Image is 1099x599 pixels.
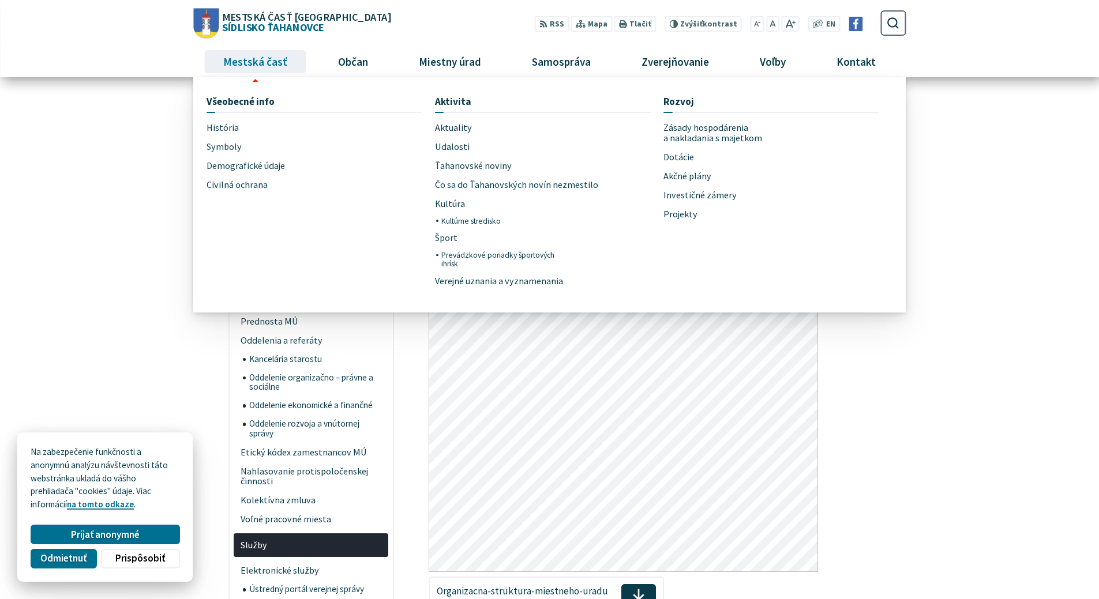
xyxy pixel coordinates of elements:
span: Udalosti [435,137,470,156]
a: Mapa [571,16,612,32]
a: Oddelenie ekonomické a finančné [243,397,389,415]
a: Kultúrne stredisko [441,213,567,228]
span: Kultúrne stredisko [441,213,501,228]
a: Rozvoj [663,91,879,112]
a: Oddelenie organizačno – právne a sociálne [243,368,389,397]
span: Nahlasovanie protispoločenskej činnosti [241,462,382,491]
button: Zvýšiťkontrast [665,16,741,32]
a: Kancelária starostu [243,350,389,368]
a: Dotácie [663,148,879,167]
span: Občan [333,46,372,77]
a: Zásady hospodárenia a nakladania s majetkom [663,119,795,148]
span: Samospráva [527,46,595,77]
span: Aktuality [435,119,472,138]
span: Kultúra [435,194,465,213]
span: kontrast [680,20,737,29]
span: Prednosta MÚ [241,312,382,331]
span: Ťahanovské noviny [435,156,512,175]
span: Kolektívna zmluva [241,491,382,510]
a: na tomto odkaze [67,499,134,510]
span: Mapa [588,18,607,31]
a: Voľné pracovné miesta [234,510,388,529]
a: Udalosti [435,137,651,156]
span: Oddelenie organizačno – právne a sociálne [249,368,382,397]
span: Služby [241,536,382,555]
span: Symboly [207,137,242,156]
a: Etický kódex zamestnancov MÚ [234,443,388,462]
a: Nahlasovanie protispoločenskej činnosti [234,462,388,491]
span: Šport [435,229,457,248]
span: Zverejňovanie [637,46,714,77]
span: Ústredný portál verejnej správy [249,580,382,598]
a: Všeobecné info [207,91,422,112]
a: Investičné zámery [663,186,795,205]
span: Aktivita [435,91,471,112]
p: Na zabezpečenie funkčnosti a anonymnú analýzu návštevnosti táto webstránka ukladá do vášho prehli... [31,446,179,511]
span: Kontakt [832,46,880,77]
a: Čo sa do Ťahanovských novín nezmestilo [435,175,651,194]
span: Etický kódex zamestnancov MÚ [241,443,382,462]
a: Prednosta MÚ [234,312,388,331]
span: Mestská časť [219,46,291,77]
span: Zvýšiť [680,19,703,29]
a: Voľby [739,46,807,77]
a: Služby [234,533,388,557]
button: Prispôsobiť [101,549,179,568]
span: Voľby [756,46,790,77]
span: Odmietnuť [40,552,87,564]
a: Oddelenia a referáty [234,331,388,350]
a: Zverejňovanie [621,46,730,77]
span: Projekty [663,205,697,224]
span: Dotácie [663,148,694,167]
span: Verejné uznania a vyznamenania [435,272,563,291]
span: EN [826,18,835,31]
span: Prispôsobiť [115,552,165,564]
a: Občan [317,46,389,77]
a: Projekty [663,205,795,224]
span: Elektronické služby [241,561,382,580]
a: Logo Sídlisko Ťahanovce, prejsť na domovskú stránku. [193,8,391,38]
a: Kontakt [816,46,897,77]
span: Rozvoj [663,91,694,112]
span: RSS [550,18,564,31]
a: Ťahanovské noviny [435,156,567,175]
span: Tlačiť [629,20,651,29]
a: Šport [435,229,567,248]
span: Oddelenia a referáty [241,331,382,350]
a: Oddelenie rozvoja a vnútornej správy [243,415,389,443]
button: Nastaviť pôvodnú veľkosť písma [766,16,779,32]
a: EN [823,18,839,31]
a: Aktuality [435,119,651,138]
a: Samospráva [511,46,612,77]
a: Verejné uznania a vyznamenania [435,272,567,291]
span: Organizacna-struktura-miestneho-uradu [437,586,608,597]
span: Prijať anonymné [71,529,140,541]
a: Prevádzkové poriadky športových ihrísk [441,248,567,272]
span: Kancelária starostu [249,350,382,368]
a: Elektronické služby [234,561,388,580]
button: Tlačiť [614,16,656,32]
span: Oddelenie ekonomické a finančné [249,397,382,415]
a: Demografické údaje [207,156,338,175]
a: Akčné plány [663,167,795,186]
span: Všeobecné info [207,91,275,112]
a: Aktivita [435,91,651,112]
span: História [207,119,239,138]
button: Odmietnuť [31,549,96,568]
a: Mestská časť [202,46,308,77]
span: Miestny úrad [414,46,485,77]
span: Demografické údaje [207,156,285,175]
span: Akčné plány [663,167,711,186]
a: RSS [535,16,569,32]
img: Prejsť na Facebook stránku [849,17,863,31]
span: Voľné pracovné miesta [241,510,382,529]
a: Symboly [207,137,338,156]
span: Investičné zámery [663,186,737,205]
span: Sídlisko Ťahanovce [219,12,391,32]
a: Ústredný portál verejnej správy [243,580,389,598]
a: Kolektívna zmluva [234,491,388,510]
a: Kultúra [435,194,567,213]
button: Prijať anonymné [31,525,179,544]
